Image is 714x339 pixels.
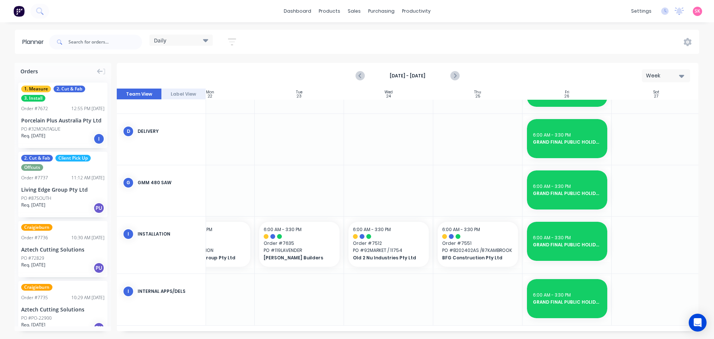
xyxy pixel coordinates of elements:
[565,95,569,98] div: 26
[533,242,601,248] span: GRAND FINAL PUBLIC HOLIDAY
[13,6,25,17] img: Factory
[442,226,480,233] span: 6:00 AM - 3:30 PM
[54,86,85,92] span: 2. Cut & Fab
[442,255,506,261] span: BFG Construction Pty Ltd
[370,73,445,79] strong: [DATE] - [DATE]
[123,286,134,297] div: I
[21,86,51,92] span: 1. Measure
[71,294,104,301] div: 10:29 AM [DATE]
[386,95,391,98] div: 24
[71,105,104,112] div: 12:55 PM [DATE]
[364,6,398,17] div: purchasing
[117,89,161,100] button: Team View
[174,240,246,247] span: Order # 7639
[123,126,134,137] div: D
[353,247,424,254] span: PO # 92MARKET / 11754
[627,6,655,17] div: settings
[174,247,246,254] span: PO # 877STATION
[174,255,239,261] span: Living Edge Group Pty Ltd
[344,6,364,17] div: sales
[689,314,707,332] div: Open Intercom Messenger
[264,247,335,254] span: PO # 119LAVENDER
[21,186,104,194] div: Living Edge Group Pty Ltd
[21,132,45,139] span: Req. [DATE]
[123,177,134,188] div: G
[385,90,393,95] div: Wed
[21,255,44,262] div: PO #72829
[138,231,200,237] div: Installation
[93,202,104,214] div: PU
[474,90,481,95] div: Thu
[21,224,52,231] span: Craigieburn
[533,190,601,197] span: GRAND FINAL PUBLIC HOLIDAY
[21,284,52,291] span: Craigieburn
[123,228,134,240] div: I
[533,183,571,189] span: 6:00 AM - 3:30 PM
[533,139,601,145] span: GRAND FINAL PUBLIC HOLIDAY
[138,128,200,135] div: Delivery
[21,322,45,328] span: Req. [DATE]
[398,6,434,17] div: productivity
[206,90,214,95] div: Mon
[71,175,104,181] div: 11:12 AM [DATE]
[71,234,104,241] div: 10:30 AM [DATE]
[296,90,302,95] div: Tue
[21,234,48,241] div: Order # 7736
[21,155,53,161] span: 2. Cut & Fab
[174,226,212,233] span: 6:00 AM - 3:30 PM
[21,246,104,253] div: Aztech Cutting Solutions
[565,90,569,95] div: Fri
[264,255,328,261] span: [PERSON_NAME] Builders
[280,6,315,17] a: dashboard
[21,202,45,208] span: Req. [DATE]
[22,38,48,47] div: Planner
[442,247,514,254] span: PO # B202402AS /87KAMBROOK
[21,105,48,112] div: Order # 7672
[138,179,200,186] div: GMM 480 Saw
[646,72,680,80] div: Week
[654,95,658,98] div: 27
[533,234,571,241] span: 6:00 AM - 3:30 PM
[93,262,104,274] div: PU
[442,240,514,247] span: Order # 7551
[21,262,45,268] span: Req. [DATE]
[208,95,212,98] div: 22
[353,226,391,233] span: 6:00 AM - 3:30 PM
[353,255,417,261] span: Old 2 Nu Industries Pty Ltd
[264,226,302,233] span: 6:00 AM - 3:30 PM
[264,240,335,247] span: Order # 7635
[297,95,302,98] div: 23
[68,35,142,49] input: Search for orders...
[21,116,104,124] div: Porcelain Plus Australia Pty Ltd
[55,155,91,161] span: Client Pick Up
[20,67,38,75] span: Orders
[21,315,52,322] div: PO #PO-22900
[21,195,51,202] div: PO #87SOUTH
[93,133,104,144] div: I
[161,89,206,100] button: Label View
[93,322,104,333] div: PU
[695,8,700,15] span: SK
[21,95,45,102] span: 3. Install
[642,69,690,82] button: Week
[21,126,61,132] div: PO #32MONTAGUE
[476,95,480,98] div: 25
[21,294,48,301] div: Order # 7735
[21,164,43,171] span: Offcuts
[533,292,571,298] span: 6:00 AM - 3:30 PM
[21,306,104,313] div: Aztech Cutting Solutions
[353,240,424,247] span: Order # 7512
[315,6,344,17] div: products
[154,36,166,44] span: Daily
[21,175,48,181] div: Order # 7737
[653,90,659,95] div: Sat
[533,299,601,306] span: GRAND FINAL PUBLIC HOLIDAY
[533,132,571,138] span: 6:00 AM - 3:30 PM
[138,288,200,295] div: Internal Apps/Dels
